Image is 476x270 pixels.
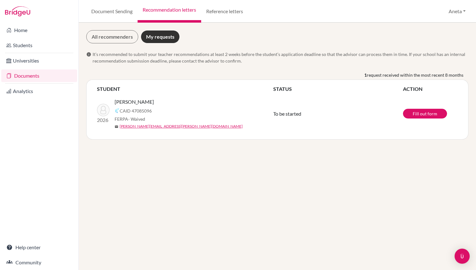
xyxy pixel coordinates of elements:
[1,69,77,82] a: Documents
[446,5,468,17] button: Aneta
[403,109,447,118] a: Fill out form
[97,104,110,116] img: Gajdos, Simon
[1,85,77,97] a: Analytics
[403,85,458,93] th: ACTION
[86,52,91,57] span: info
[115,98,154,106] span: [PERSON_NAME]
[364,72,367,78] b: 1
[1,54,77,67] a: Universities
[128,116,145,122] span: - Waived
[97,85,273,93] th: STUDENT
[367,72,463,78] span: request received within the most recent 8 months
[455,249,470,264] div: Open Intercom Messenger
[1,24,77,36] a: Home
[273,85,403,93] th: STATUS
[86,30,138,43] a: All recommenders
[120,124,243,129] a: [PERSON_NAME][EMAIL_ADDRESS][PERSON_NAME][DOMAIN_NAME]
[273,111,301,117] span: To be started
[115,125,118,129] span: mail
[115,116,145,122] span: FERPA
[1,256,77,269] a: Community
[1,241,77,254] a: Help center
[115,108,120,113] img: Common App logo
[1,39,77,52] a: Students
[5,6,30,16] img: Bridge-U
[93,51,468,64] span: It’s recommended to submit your teacher recommendations at least 2 weeks before the student’s app...
[141,30,180,43] a: My requests
[120,107,152,114] span: CAID 47085096
[97,116,110,124] p: 2026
